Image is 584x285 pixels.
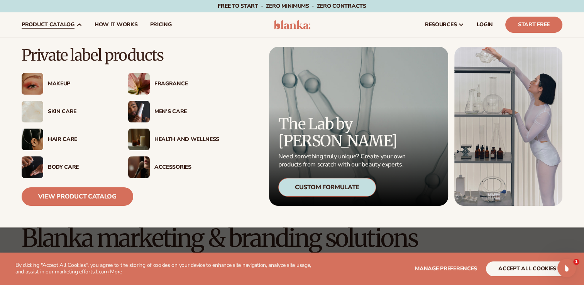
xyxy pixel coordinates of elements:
[154,136,219,143] div: Health And Wellness
[573,259,579,265] span: 1
[278,115,408,149] p: The Lab by [PERSON_NAME]
[15,262,317,275] p: By clicking "Accept All Cookies", you agree to the storing of cookies on your device to enhance s...
[154,109,219,115] div: Men’s Care
[454,47,562,206] img: Female in lab with equipment.
[22,101,43,122] img: Cream moisturizer swatch.
[22,156,43,178] img: Male hand applying moisturizer.
[471,12,499,37] a: LOGIN
[48,81,113,87] div: Makeup
[505,17,562,33] a: Start Free
[128,156,150,178] img: Female with makeup brush.
[150,22,171,28] span: pricing
[48,136,113,143] div: Hair Care
[22,101,113,122] a: Cream moisturizer swatch. Skin Care
[415,265,477,272] span: Manage preferences
[128,101,219,122] a: Male holding moisturizer bottle. Men’s Care
[278,153,408,169] p: Need something truly unique? Create your own products from scratch with our beauty experts.
[128,156,219,178] a: Female with makeup brush. Accessories
[22,156,113,178] a: Male hand applying moisturizer. Body Care
[154,81,219,87] div: Fragrance
[22,129,43,150] img: Female hair pulled back with clips.
[48,164,113,171] div: Body Care
[96,268,122,275] a: Learn More
[128,101,150,122] img: Male holding moisturizer bottle.
[22,73,113,95] a: Female with glitter eye makeup. Makeup
[557,259,576,277] iframe: Intercom live chat
[95,22,138,28] span: How It Works
[22,129,113,150] a: Female hair pulled back with clips. Hair Care
[486,261,569,276] button: accept all cookies
[22,187,133,206] a: View Product Catalog
[128,73,219,95] a: Pink blooming flower. Fragrance
[274,20,310,29] img: logo
[22,73,43,95] img: Female with glitter eye makeup.
[88,12,144,37] a: How It Works
[22,22,74,28] span: product catalog
[154,164,219,171] div: Accessories
[128,129,150,150] img: Candles and incense on table.
[415,261,477,276] button: Manage preferences
[269,47,448,206] a: Microscopic product formula. The Lab by [PERSON_NAME] Need something truly unique? Create your ow...
[425,22,457,28] span: resources
[278,178,376,197] div: Custom Formulate
[22,47,219,64] p: Private label products
[128,129,219,150] a: Candles and incense on table. Health And Wellness
[419,12,471,37] a: resources
[128,73,150,95] img: Pink blooming flower.
[144,12,178,37] a: pricing
[48,109,113,115] div: Skin Care
[218,2,366,10] span: Free to start · ZERO minimums · ZERO contracts
[477,22,493,28] span: LOGIN
[15,12,88,37] a: product catalog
